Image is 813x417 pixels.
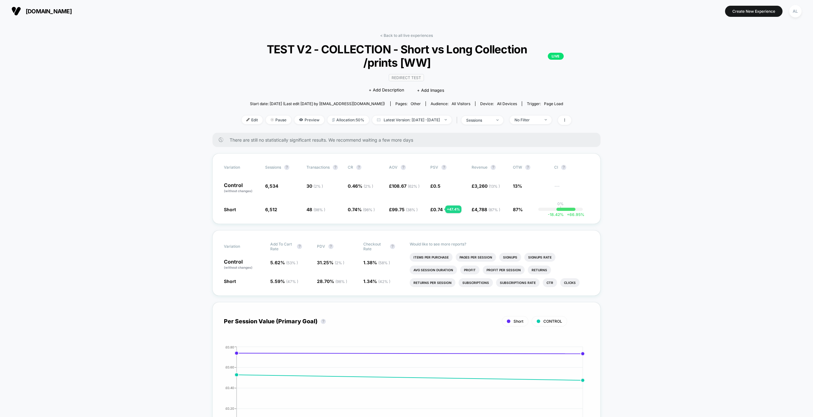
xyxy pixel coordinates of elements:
tspan: £0.20 [225,407,234,410]
span: 31.25 % [317,260,344,265]
button: ? [491,165,496,170]
span: CONTROL [543,319,562,324]
button: ? [356,165,361,170]
li: Items Per Purchase [410,253,453,262]
button: [DOMAIN_NAME] [10,6,74,16]
span: Device: [475,101,522,106]
li: Signups [499,253,521,262]
tspan: £0.80 [225,345,234,349]
span: Short [224,279,236,284]
span: 0.74 [433,207,443,212]
span: 3,260 [474,183,500,189]
div: No Filter [514,118,540,122]
span: 4,788 [474,207,500,212]
span: 6,534 [265,183,278,189]
span: £ [472,207,500,212]
span: PDV [317,244,325,249]
span: There are still no statistically significant results. We recommend waiting a few more days [230,137,588,143]
li: Subscriptions [459,278,493,287]
img: edit [246,118,250,121]
span: ( 2 % ) [364,184,373,189]
span: 1.38 % [363,260,390,265]
p: Would like to see more reports? [410,242,589,246]
span: all devices [497,101,517,106]
img: Visually logo [11,6,21,16]
button: ? [390,244,395,249]
span: (without changes) [224,266,252,269]
span: 48 [306,207,325,212]
li: Pages Per Session [456,253,496,262]
span: OTW [513,165,548,170]
button: ? [561,165,566,170]
button: ? [525,165,530,170]
img: rebalance [332,118,335,122]
span: 108.67 [392,183,420,189]
span: Page Load [544,101,563,106]
span: TEST V2 - COLLECTION - Short vs Long Collection /prints [WW] [249,43,564,69]
div: Trigger: [527,101,563,106]
button: ? [297,244,302,249]
span: ( 98 % ) [363,207,375,212]
span: other [411,101,421,106]
button: ? [333,165,338,170]
span: 99.75 [392,207,418,212]
span: ( 2 % ) [313,184,323,189]
span: 30 [306,183,323,189]
span: Short [514,319,523,324]
span: Short [224,207,236,212]
button: Create New Experience [725,6,783,17]
span: ( 13 % ) [489,184,500,189]
span: + Add Description [369,87,404,93]
li: Subscriptions Rate [496,278,540,287]
li: Profit [460,266,480,274]
span: 0.74 % [348,207,375,212]
span: Start date: [DATE] (Last edit [DATE] by [EMAIL_ADDRESS][DOMAIN_NAME]) [250,101,385,106]
span: £ [430,183,440,189]
a: < Back to all live experiences [380,33,433,38]
span: Variation [224,242,259,251]
div: Audience: [431,101,470,106]
p: Control [224,259,264,270]
span: ( 98 % ) [313,207,325,212]
span: ( 87 % ) [488,207,500,212]
img: end [496,119,499,121]
span: AOV [389,165,398,170]
span: ( 62 % ) [408,184,420,189]
div: Pages: [395,101,421,106]
span: CR [348,165,353,170]
span: Variation [224,165,259,170]
li: Signups Rate [524,253,555,262]
span: Pause [266,116,291,124]
span: --- [554,184,589,193]
span: Revenue [472,165,487,170]
img: end [271,118,274,121]
img: end [545,119,547,120]
span: 13% [513,183,522,189]
span: ( 47 % ) [286,279,298,284]
span: 5.62 % [270,260,298,265]
span: ( 2 % ) [335,260,344,265]
p: 0% [557,201,564,206]
span: Transactions [306,165,330,170]
li: Ctr [543,278,557,287]
span: 66.95 % [564,212,584,217]
button: AL [787,5,803,18]
li: Clicks [560,278,580,287]
span: Checkout Rate [363,242,387,251]
li: Profit Per Session [483,266,525,274]
p: LIVE [548,53,564,60]
span: £ [472,183,500,189]
span: ( 53 % ) [286,260,298,265]
span: 6,512 [265,207,277,212]
tspan: £0.60 [225,365,234,369]
img: calendar [377,118,380,121]
span: Edit [242,116,263,124]
span: Allocation: 50% [327,116,369,124]
span: Sessions [265,165,281,170]
span: Preview [294,116,324,124]
span: Latest Version: [DATE] - [DATE] [372,116,452,124]
span: ( 98 % ) [335,279,347,284]
span: All Visitors [452,101,470,106]
div: sessions [466,118,492,123]
span: -18.42 % [548,212,564,217]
